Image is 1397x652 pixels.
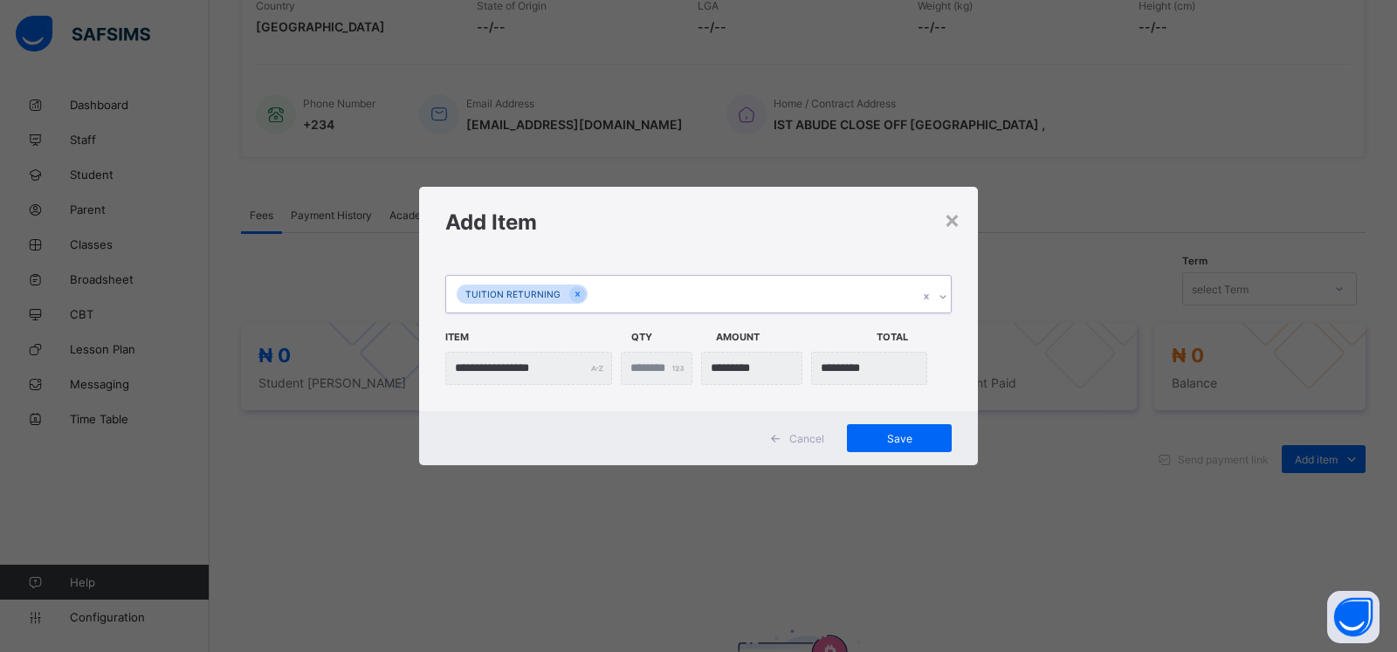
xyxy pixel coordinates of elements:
[445,209,952,235] h1: Add Item
[457,285,569,305] div: TUITION RETURNING
[877,322,953,352] span: Total
[716,322,868,352] span: Amount
[445,322,623,352] span: Item
[860,432,939,445] span: Save
[944,204,960,234] div: ×
[1327,591,1380,643] button: Open asap
[789,432,824,445] span: Cancel
[631,322,707,352] span: Qty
